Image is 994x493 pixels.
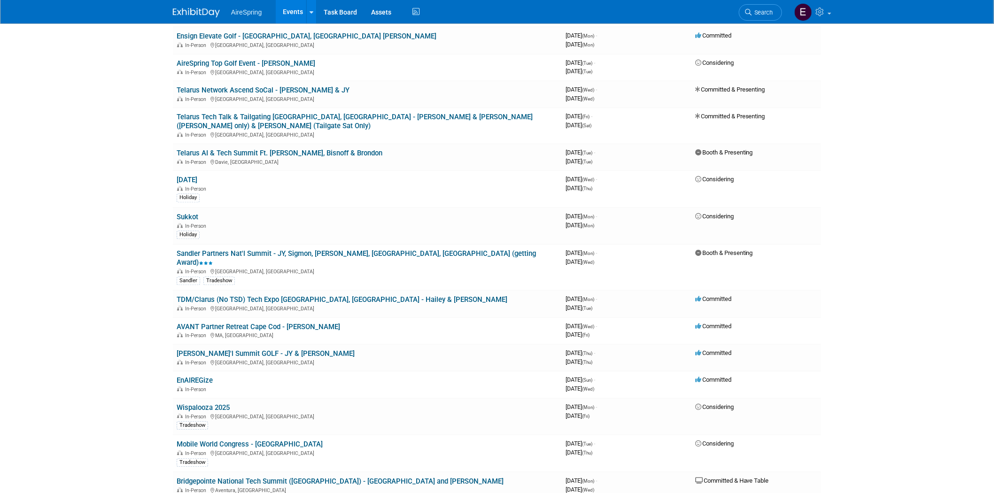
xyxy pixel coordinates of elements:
[177,267,558,275] div: [GEOGRAPHIC_DATA], [GEOGRAPHIC_DATA]
[695,477,769,484] span: Committed & Have Table
[566,68,592,75] span: [DATE]
[185,269,209,275] span: In-Person
[695,295,731,302] span: Committed
[582,306,592,311] span: (Tue)
[566,403,597,410] span: [DATE]
[582,123,591,128] span: (Sat)
[185,69,209,76] span: In-Person
[566,477,597,484] span: [DATE]
[177,358,558,366] div: [GEOGRAPHIC_DATA], [GEOGRAPHIC_DATA]
[596,32,597,39] span: -
[582,405,594,410] span: (Mon)
[177,193,200,202] div: Holiday
[695,376,731,383] span: Committed
[177,223,183,228] img: In-Person Event
[177,59,315,68] a: AireSpring Top Golf Event - [PERSON_NAME]
[566,258,594,265] span: [DATE]
[566,412,590,419] span: [DATE]
[177,32,436,40] a: Ensign Elevate Golf - [GEOGRAPHIC_DATA], [GEOGRAPHIC_DATA] [PERSON_NAME]
[582,332,590,338] span: (Fri)
[596,176,597,183] span: -
[185,132,209,138] span: In-Person
[185,332,209,339] span: In-Person
[695,149,753,156] span: Booth & Presenting
[752,9,773,16] span: Search
[582,214,594,219] span: (Mon)
[185,159,209,165] span: In-Person
[582,478,594,484] span: (Mon)
[566,122,591,129] span: [DATE]
[185,414,209,420] span: In-Person
[566,295,597,302] span: [DATE]
[582,260,594,265] span: (Wed)
[582,223,594,228] span: (Mon)
[185,386,209,393] span: In-Person
[177,331,558,339] div: MA, [GEOGRAPHIC_DATA]
[566,149,595,156] span: [DATE]
[582,450,592,455] span: (Thu)
[582,351,592,356] span: (Thu)
[596,403,597,410] span: -
[582,87,594,92] span: (Wed)
[695,349,731,356] span: Committed
[695,403,734,410] span: Considering
[177,176,197,184] a: [DATE]
[185,306,209,312] span: In-Person
[566,376,595,383] span: [DATE]
[582,42,594,47] span: (Mon)
[177,487,183,492] img: In-Person Event
[177,376,213,385] a: EnAIREGize
[566,323,597,330] span: [DATE]
[566,41,594,48] span: [DATE]
[566,113,592,120] span: [DATE]
[177,458,208,467] div: Tradeshow
[695,113,765,120] span: Committed & Presenting
[566,440,595,447] span: [DATE]
[566,176,597,183] span: [DATE]
[582,297,594,302] span: (Mon)
[596,86,597,93] span: -
[596,477,597,484] span: -
[582,414,590,419] span: (Fri)
[177,158,558,165] div: Davie, [GEOGRAPHIC_DATA]
[566,358,592,365] span: [DATE]
[582,186,592,191] span: (Thu)
[177,95,558,102] div: [GEOGRAPHIC_DATA], [GEOGRAPHIC_DATA]
[566,213,597,220] span: [DATE]
[177,231,200,239] div: Holiday
[566,249,597,256] span: [DATE]
[695,176,734,183] span: Considering
[177,42,183,47] img: In-Person Event
[185,42,209,48] span: In-Person
[582,386,594,392] span: (Wed)
[177,412,558,420] div: [GEOGRAPHIC_DATA], [GEOGRAPHIC_DATA]
[695,213,734,220] span: Considering
[695,440,734,447] span: Considering
[566,349,595,356] span: [DATE]
[695,59,734,66] span: Considering
[591,113,592,120] span: -
[177,159,183,164] img: In-Person Event
[185,96,209,102] span: In-Person
[177,332,183,337] img: In-Person Event
[582,114,590,119] span: (Fri)
[695,249,753,256] span: Booth & Presenting
[594,440,595,447] span: -
[594,149,595,156] span: -
[695,32,731,39] span: Committed
[177,360,183,364] img: In-Person Event
[566,86,597,93] span: [DATE]
[177,41,558,48] div: [GEOGRAPHIC_DATA], [GEOGRAPHIC_DATA]
[566,486,594,493] span: [DATE]
[177,349,355,358] a: [PERSON_NAME]'l Summit GOLF - JY & [PERSON_NAME]
[566,385,594,392] span: [DATE]
[177,440,323,448] a: Mobile World Congress - [GEOGRAPHIC_DATA]
[695,323,731,330] span: Committed
[582,177,594,182] span: (Wed)
[177,421,208,430] div: Tradeshow
[177,96,183,101] img: In-Person Event
[596,213,597,220] span: -
[231,8,262,16] span: AireSpring
[566,185,592,192] span: [DATE]
[177,277,200,285] div: Sandler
